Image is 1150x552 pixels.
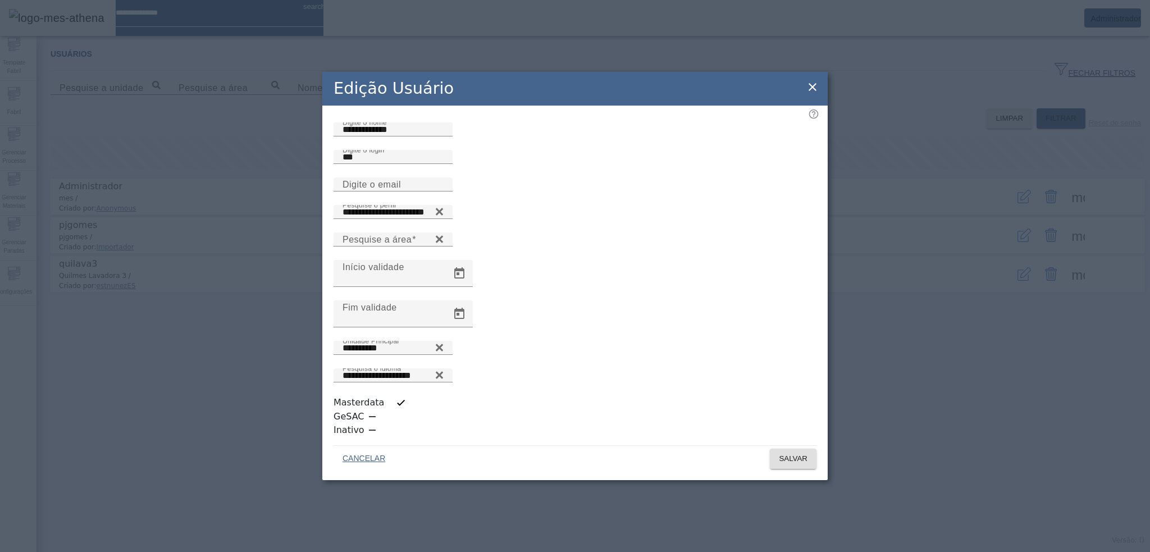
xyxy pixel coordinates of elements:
[343,369,444,382] input: Number
[334,423,367,437] label: Inativo
[334,76,454,101] h2: Edição Usuário
[343,206,444,219] input: Number
[343,233,444,247] input: Number
[446,260,473,287] button: Open calendar
[343,341,444,355] input: Number
[779,453,807,464] span: SALVAR
[343,364,401,372] mat-label: Pesquisa o idioma
[343,118,387,126] mat-label: Digite o nome
[343,234,412,244] mat-label: Pesquise a área
[343,453,385,464] span: CANCELAR
[343,262,404,271] mat-label: Início validade
[343,146,385,153] mat-label: Digite o login
[343,179,401,189] mat-label: Digite o email
[343,337,399,344] mat-label: Unidade Principal
[343,302,397,312] mat-label: Fim validade
[334,396,386,409] label: Masterdata
[334,449,394,469] button: CANCELAR
[446,300,473,327] button: Open calendar
[770,449,816,469] button: SALVAR
[343,201,396,208] mat-label: Pesquise o perfil
[334,410,367,423] label: GeSAC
